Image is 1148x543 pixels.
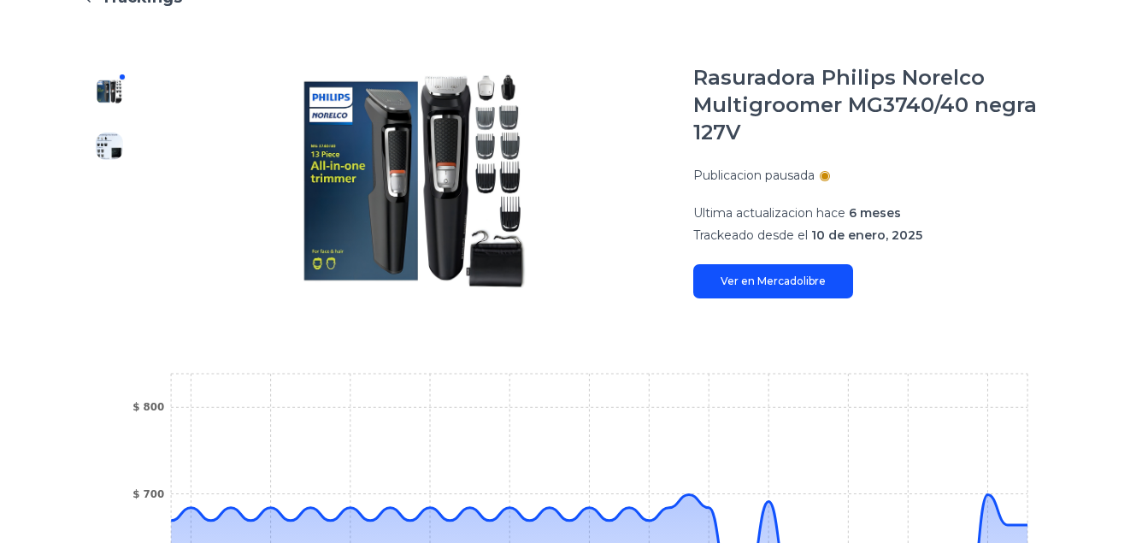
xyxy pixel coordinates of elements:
span: 6 meses [849,205,901,221]
a: Ver en Mercadolibre [693,264,853,298]
span: Trackeado desde el [693,227,808,243]
span: Ultima actualizacion hace [693,205,845,221]
p: Publicacion pausada [693,167,815,184]
h1: Rasuradora Philips Norelco Multigroomer MG3740/40 negra 127V [693,64,1066,146]
img: Rasuradora Philips Norelco Multigroomer MG3740/40 negra 127V [96,78,123,105]
tspan: $ 800 [132,401,164,413]
img: Rasuradora Philips Norelco Multigroomer MG3740/40 negra 127V [171,64,659,298]
tspan: $ 700 [132,488,164,500]
span: 10 de enero, 2025 [811,227,922,243]
img: Rasuradora Philips Norelco Multigroomer MG3740/40 negra 127V [96,133,123,160]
